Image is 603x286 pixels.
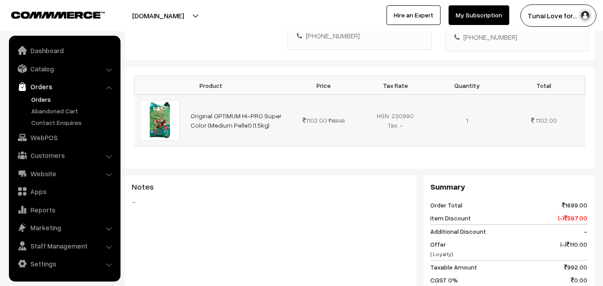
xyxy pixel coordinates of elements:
a: Staff Management [11,238,117,254]
a: Contact Enquires [29,118,117,127]
img: COMMMERCE [11,12,105,18]
img: hi-pro-1.jpg [140,100,180,141]
a: My Subscription [449,5,509,25]
th: Quantity [431,76,503,95]
th: Price [288,76,360,95]
a: Dashboard [11,42,117,58]
button: Tunai Love for… [520,4,596,27]
a: WebPOS [11,129,117,145]
a: Original OPTIMUM HI-PRO Super Color (Medium Pellet) (1.5kg) [191,112,282,129]
a: Website [11,166,117,182]
span: HSN: 230990 Tax: - [377,112,414,129]
a: Reports [11,202,117,218]
span: 1102.00 [536,116,557,124]
blockquote: - [132,196,410,207]
div: [PHONE_NUMBER] [454,32,579,42]
a: Marketing [11,220,117,236]
a: Orders [11,79,117,95]
span: CGST 0% [430,275,458,285]
span: (-) 597.00 [558,213,587,223]
th: Product [134,76,288,95]
a: Catalog [11,61,117,77]
span: 992.00 [564,262,587,272]
span: 1102.00 [303,116,327,124]
strike: 1699.00 [329,118,345,124]
a: Abandoned Cart [29,106,117,116]
a: Apps [11,183,117,199]
a: Hire an Expert [387,5,441,25]
span: Additional Discount [430,227,486,236]
th: Total [503,76,585,95]
span: 1699.00 [562,200,587,210]
a: Settings [11,256,117,272]
span: Offer [430,240,453,258]
th: Tax Rate [359,76,431,95]
button: [DOMAIN_NAME] [101,4,215,27]
img: user [578,9,592,22]
a: Orders [29,95,117,104]
div: [PHONE_NUMBER] [297,31,422,41]
span: Taxable Amount [430,262,477,272]
a: COMMMERCE [11,9,89,20]
span: (-) 110.00 [560,240,587,258]
h3: Summary [430,182,587,192]
span: Item Discount [430,213,471,223]
a: Customers [11,147,117,163]
span: [ Loyalty] [430,251,453,257]
span: Order Total [430,200,462,210]
h3: Notes [132,182,410,192]
span: 0.00 [571,275,587,285]
span: 1 [466,116,468,124]
span: - [584,227,587,236]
